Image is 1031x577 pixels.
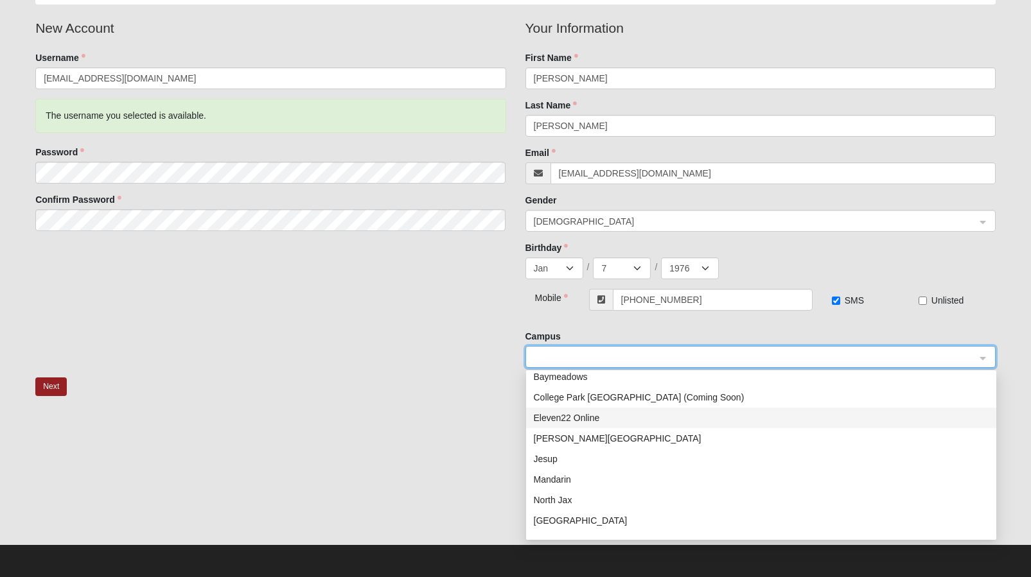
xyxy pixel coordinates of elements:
[931,295,964,306] span: Unlisted
[534,431,989,445] div: [PERSON_NAME][GEOGRAPHIC_DATA]
[587,261,590,273] span: /
[832,297,840,305] input: SMS
[526,510,996,531] div: Orange Park
[526,408,996,428] div: Eleven22 Online
[534,214,976,228] span: Male
[534,452,989,466] div: Jesup
[525,194,557,207] label: Gender
[35,18,506,39] legend: New Account
[526,531,996,551] div: Outpost
[919,297,927,305] input: Unlisted
[526,366,996,387] div: Baymeadows
[35,51,85,64] label: Username
[526,387,996,408] div: College Park Orlando (Coming Soon)
[35,377,67,396] button: Next
[534,493,989,507] div: North Jax
[525,146,556,159] label: Email
[845,295,864,306] span: SMS
[534,411,989,425] div: Eleven22 Online
[525,99,577,112] label: Last Name
[35,193,121,206] label: Confirm Password
[655,261,657,273] span: /
[35,99,506,133] div: The username you selected is available.
[526,449,996,469] div: Jesup
[534,534,989,548] div: Outpost
[534,472,989,487] div: Mandarin
[35,146,84,159] label: Password
[534,513,989,528] div: [GEOGRAPHIC_DATA]
[525,330,561,343] label: Campus
[525,51,578,64] label: First Name
[534,390,989,404] div: College Park [GEOGRAPHIC_DATA] (Coming Soon)
[525,289,565,304] div: Mobile
[534,370,989,384] div: Baymeadows
[526,490,996,510] div: North Jax
[526,469,996,490] div: Mandarin
[525,241,568,254] label: Birthday
[525,18,996,39] legend: Your Information
[526,428,996,449] div: Fleming Island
